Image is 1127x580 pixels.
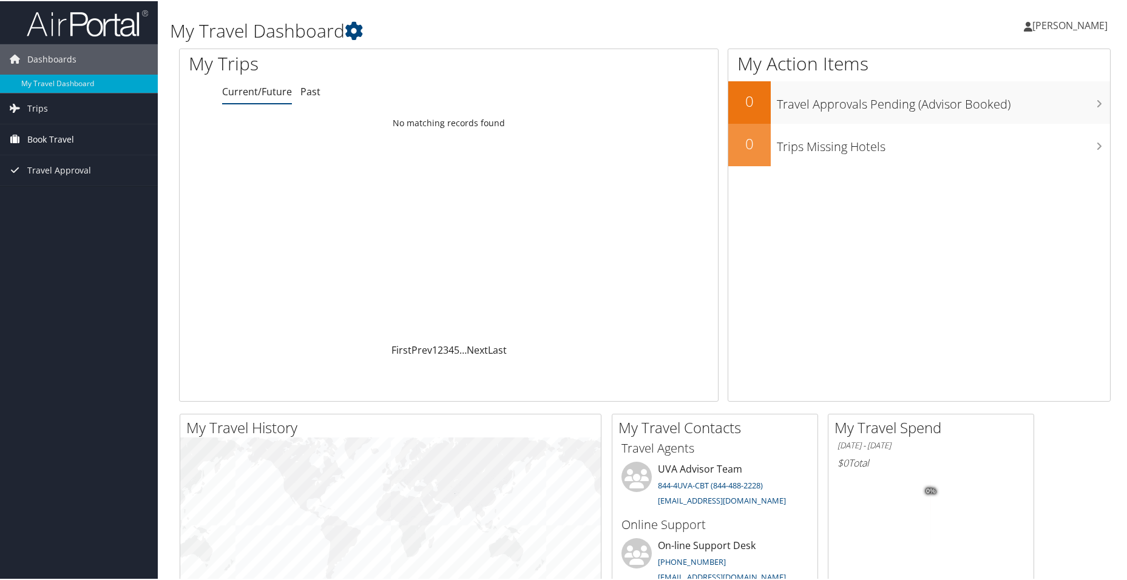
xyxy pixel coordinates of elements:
h6: [DATE] - [DATE] [838,439,1024,450]
span: [PERSON_NAME] [1032,18,1108,31]
tspan: 0% [926,487,936,494]
a: [EMAIL_ADDRESS][DOMAIN_NAME] [658,494,786,505]
h1: My Action Items [728,50,1110,75]
h3: Travel Approvals Pending (Advisor Booked) [777,89,1110,112]
a: [PHONE_NUMBER] [658,555,726,566]
h3: Travel Agents [621,439,808,456]
h2: My Travel History [186,416,601,437]
span: Travel Approval [27,154,91,184]
h6: Total [838,455,1024,468]
a: 0Trips Missing Hotels [728,123,1110,165]
img: airportal-logo.png [27,8,148,36]
td: No matching records found [180,111,718,133]
a: Next [467,342,488,356]
h2: My Travel Contacts [618,416,817,437]
a: Current/Future [222,84,292,97]
h2: 0 [728,132,771,153]
h2: 0 [728,90,771,110]
h3: Online Support [621,515,808,532]
h3: Trips Missing Hotels [777,131,1110,154]
a: Past [300,84,320,97]
h2: My Travel Spend [834,416,1034,437]
a: 1 [432,342,438,356]
a: 5 [454,342,459,356]
a: 0Travel Approvals Pending (Advisor Booked) [728,80,1110,123]
span: Trips [27,92,48,123]
a: 3 [443,342,448,356]
a: 844-4UVA-CBT (844-488-2228) [658,479,763,490]
a: Prev [411,342,432,356]
a: 4 [448,342,454,356]
h1: My Travel Dashboard [170,17,803,42]
span: Book Travel [27,123,74,153]
a: First [391,342,411,356]
a: [PERSON_NAME] [1024,6,1120,42]
a: 2 [438,342,443,356]
a: Last [488,342,507,356]
li: UVA Advisor Team [615,460,814,510]
span: $0 [838,455,848,468]
span: … [459,342,467,356]
span: Dashboards [27,43,76,73]
h1: My Trips [189,50,485,75]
